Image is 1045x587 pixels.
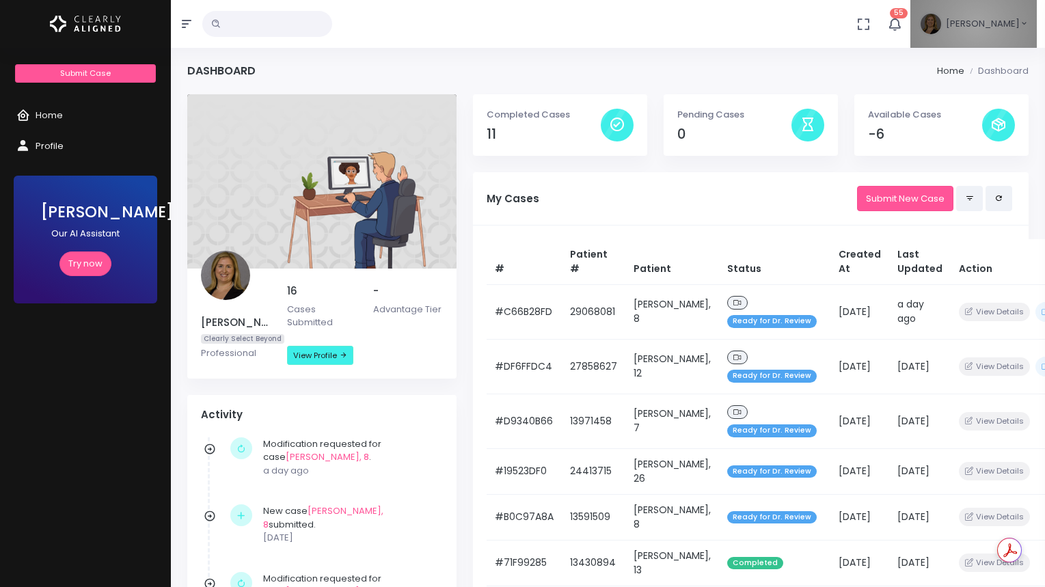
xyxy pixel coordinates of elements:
[60,68,111,79] span: Submit Case
[727,370,817,383] span: Ready for Dr. Review
[868,108,982,122] p: Available Cases
[487,448,562,494] td: #19523DF0
[59,251,111,277] a: Try now
[830,540,889,586] td: [DATE]
[959,508,1029,526] button: View Details
[727,315,817,328] span: Ready for Dr. Review
[287,285,357,297] h5: 16
[727,424,817,437] span: Ready for Dr. Review
[889,284,951,339] td: a day ago
[487,108,601,122] p: Completed Cases
[625,494,719,540] td: [PERSON_NAME], 8
[959,303,1029,321] button: View Details
[625,540,719,586] td: [PERSON_NAME], 13
[487,494,562,540] td: #B0C97A8A
[857,186,953,211] a: Submit New Case
[959,554,1029,572] button: View Details
[727,465,817,478] span: Ready for Dr. Review
[964,64,1029,78] li: Dashboard
[625,394,719,448] td: [PERSON_NAME], 7
[36,109,63,122] span: Home
[890,8,908,18] span: 55
[562,494,625,540] td: 13591509
[719,239,830,285] th: Status
[625,284,719,339] td: [PERSON_NAME], 8
[889,494,951,540] td: [DATE]
[487,126,601,142] h4: 11
[727,511,817,524] span: Ready for Dr. Review
[201,334,284,344] span: Clearly Select Beyond
[677,108,791,122] p: Pending Cases
[487,339,562,394] td: #DF6FFDC4
[889,339,951,394] td: [DATE]
[187,64,256,77] h4: Dashboard
[36,139,64,152] span: Profile
[677,126,791,142] h4: 0
[889,239,951,285] th: Last Updated
[959,357,1029,376] button: View Details
[287,346,353,365] a: View Profile
[287,303,357,329] p: Cases Submitted
[263,531,436,545] p: [DATE]
[373,303,443,316] p: Advantage Tier
[919,12,943,36] img: Header Avatar
[562,239,625,285] th: Patient #
[562,394,625,448] td: 13971458
[15,64,155,83] a: Submit Case
[487,284,562,339] td: #C66B28FD
[263,437,436,478] div: Modification requested for case .
[830,494,889,540] td: [DATE]
[487,394,562,448] td: #D9340B66
[889,540,951,586] td: [DATE]
[41,227,130,241] p: Our AI Assistant
[263,464,436,478] p: a day ago
[562,540,625,586] td: 13430894
[625,239,719,285] th: Patient
[959,462,1029,480] button: View Details
[946,17,1020,31] span: [PERSON_NAME]
[286,450,369,463] a: [PERSON_NAME], 8
[625,448,719,494] td: [PERSON_NAME], 26
[830,394,889,448] td: [DATE]
[889,448,951,494] td: [DATE]
[562,339,625,394] td: 27858627
[201,409,443,421] h4: Activity
[625,339,719,394] td: [PERSON_NAME], 12
[487,239,562,285] th: #
[50,10,121,38] img: Logo Horizontal
[830,284,889,339] td: [DATE]
[562,448,625,494] td: 24413715
[889,394,951,448] td: [DATE]
[937,64,964,78] li: Home
[487,193,857,205] h5: My Cases
[959,412,1029,431] button: View Details
[727,557,783,570] span: Completed
[830,339,889,394] td: [DATE]
[830,448,889,494] td: [DATE]
[201,346,271,360] p: Professional
[562,284,625,339] td: 29068081
[201,316,271,329] h5: [PERSON_NAME]
[830,239,889,285] th: Created At
[263,504,436,545] div: New case submitted.
[487,540,562,586] td: #71F99285
[868,126,982,142] h4: -6
[263,504,383,531] a: [PERSON_NAME], 8
[373,285,443,297] h5: -
[41,203,130,221] h3: [PERSON_NAME]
